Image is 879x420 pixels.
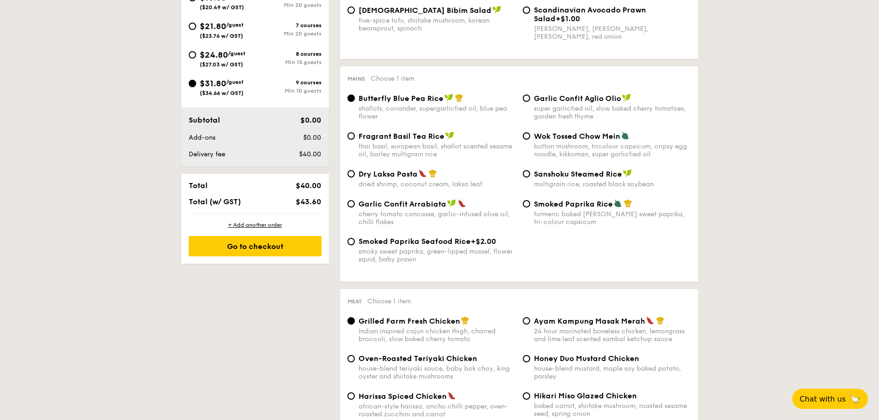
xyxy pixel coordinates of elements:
[359,237,471,246] span: Smoked Paprika Seafood Rice
[534,391,637,400] span: Hikari Miso Glazed Chicken
[359,365,515,380] div: house-blend teriyaki sauce, baby bok choy, king oyster and shiitake mushrooms
[189,134,215,142] span: Add-ons
[534,142,691,158] div: button mushroom, tricolour capsicum, cripsy egg noodle, kikkoman, super garlicfied oil
[523,317,530,325] input: Ayam Kampung Masak Merah24 hour marinated boneless chicken, lemongrass and lime leaf scented samb...
[448,391,456,400] img: icon-spicy.37a8142b.svg
[523,95,530,102] input: Garlic Confit Aglio Oliosuper garlicfied oil, slow baked cherry tomatoes, garden fresh thyme
[359,248,515,263] div: smoky sweet paprika, green-lipped mussel, flower squid, baby prawn
[296,181,321,190] span: $40.00
[455,94,463,102] img: icon-chef-hat.a58ddaea.svg
[534,94,621,103] span: Garlic Confit Aglio Olio
[347,6,355,14] input: [DEMOGRAPHIC_DATA] Bibim Saladfive-spice tofu, shiitake mushroom, korean beansprout, spinach
[347,317,355,325] input: Grilled Farm Fresh ChickenIndian inspired cajun chicken thigh, charred broccoli, slow baked cherr...
[200,61,243,68] span: ($27.03 w/ GST)
[445,131,454,140] img: icon-vegan.f8ff3823.svg
[849,394,861,404] span: 🦙
[255,30,322,37] div: Min 20 guests
[534,317,645,325] span: Ayam Kampung Masak Merah
[622,94,631,102] img: icon-vegan.f8ff3823.svg
[534,200,613,208] span: Smoked Paprika Rice
[471,237,496,246] span: +$2.00
[523,6,530,14] input: Scandinavian Avocado Prawn Salad+$1.00[PERSON_NAME], [PERSON_NAME], [PERSON_NAME], red onion
[189,23,196,30] input: $21.80/guest($23.76 w/ GST)7 coursesMin 20 guests
[371,75,414,83] span: Choose 1 item
[359,170,418,178] span: Dry Laksa Pasta
[458,199,466,207] img: icon-spicy.37a8142b.svg
[226,79,244,85] span: /guest
[623,169,632,177] img: icon-vegan.f8ff3823.svg
[656,316,664,325] img: icon-chef-hat.a58ddaea.svg
[614,199,622,207] img: icon-vegetarian.fe4039eb.svg
[189,51,196,59] input: $24.80/guest($27.03 w/ GST)8 coursesMin 15 guests
[621,131,629,140] img: icon-vegetarian.fe4039eb.svg
[523,132,530,140] input: Wok Tossed Chow Meinbutton mushroom, tricolour capsicum, cripsy egg noodle, kikkoman, super garli...
[359,200,446,208] span: Garlic Confit Arrabiata
[419,169,427,177] img: icon-spicy.37a8142b.svg
[534,170,622,178] span: Sanshoku Steamed Rice
[347,76,365,82] span: Mains
[200,78,226,89] span: $31.80
[296,197,321,206] span: $43.60
[347,355,355,362] input: Oven-Roasted Teriyaki Chickenhouse-blend teriyaki sauce, baby bok choy, king oyster and shiitake ...
[347,200,355,207] input: Garlic Confit Arrabiatacherry tomato concasse, garlic-infused olive oil, chilli flakes
[200,33,243,39] span: ($23.76 w/ GST)
[367,297,411,305] span: Choose 1 item
[461,316,469,325] img: icon-chef-hat.a58ddaea.svg
[255,22,322,29] div: 7 courses
[534,105,691,120] div: super garlicfied oil, slow baked cherry tomatoes, garden fresh thyme
[347,132,355,140] input: Fragrant Basil Tea Ricethai basil, european basil, shallot scented sesame oil, barley multigrain ...
[359,6,491,15] span: [DEMOGRAPHIC_DATA] Bibim Salad
[200,4,244,11] span: ($20.49 w/ GST)
[200,50,228,60] span: $24.80
[359,392,447,401] span: Harissa Spiced Chicken
[347,238,355,245] input: Smoked Paprika Seafood Rice+$2.00smoky sweet paprika, green-lipped mussel, flower squid, baby prawn
[359,142,515,158] div: thai basil, european basil, shallot scented sesame oil, barley multigrain rice
[347,170,355,177] input: Dry Laksa Pastadried shrimp, coconut cream, laksa leaf
[189,197,241,206] span: Total (w/ GST)
[359,354,477,363] span: Oven-Roasted Teriyaki Chicken
[534,180,691,188] div: multigrain rice, roasted black soybean
[359,17,515,32] div: five-spice tofu, shiitake mushroom, korean beansprout, spinach
[492,6,502,14] img: icon-vegan.f8ff3823.svg
[226,22,244,28] span: /guest
[429,169,437,177] img: icon-chef-hat.a58ddaea.svg
[359,94,443,103] span: Butterfly Blue Pea Rice
[200,90,244,96] span: ($34.66 w/ GST)
[534,132,620,141] span: Wok Tossed Chow Mein
[228,50,245,57] span: /guest
[792,389,868,409] button: Chat with us🦙
[534,6,646,23] span: Scandinavian Avocado Prawn Salad
[534,354,639,363] span: Honey Duo Mustard Chicken
[303,134,321,142] span: $0.00
[523,392,530,400] input: Hikari Miso Glazed Chickenbaked carrot, shiitake mushroom, roasted sesame seed, spring onion
[359,105,515,120] div: shallots, coriander, supergarlicfied oil, blue pea flower
[800,395,846,403] span: Chat with us
[556,14,580,23] span: +$1.00
[189,236,322,256] div: Go to checkout
[447,199,456,207] img: icon-vegan.f8ff3823.svg
[255,88,322,94] div: Min 10 guests
[359,317,460,325] span: Grilled Farm Fresh Chicken
[646,316,654,325] img: icon-spicy.37a8142b.svg
[189,150,225,158] span: Delivery fee
[624,199,632,207] img: icon-chef-hat.a58ddaea.svg
[189,181,208,190] span: Total
[359,132,444,141] span: Fragrant Basil Tea Rice
[299,150,321,158] span: $40.00
[359,180,515,188] div: dried shrimp, coconut cream, laksa leaf
[534,402,691,418] div: baked carrot, shiitake mushroom, roasted sesame seed, spring onion
[189,80,196,87] input: $31.80/guest($34.66 w/ GST)9 coursesMin 10 guests
[300,116,321,124] span: $0.00
[444,94,454,102] img: icon-vegan.f8ff3823.svg
[359,402,515,418] div: african-style harissa, ancho chilli pepper, oven-roasted zucchini and carrot
[189,116,220,124] span: Subtotal
[534,365,691,380] div: house-blend mustard, maple soy baked potato, parsley
[523,200,530,207] input: Smoked Paprika Riceturmeric baked [PERSON_NAME] sweet paprika, tri-colour capsicum
[347,392,355,400] input: Harissa Spiced Chickenafrican-style harissa, ancho chilli pepper, oven-roasted zucchini and carrot
[523,170,530,177] input: Sanshoku Steamed Ricemultigrain rice, roasted black soybean
[534,327,691,343] div: 24 hour marinated boneless chicken, lemongrass and lime leaf scented sambal ketchup sauce
[347,95,355,102] input: Butterfly Blue Pea Riceshallots, coriander, supergarlicfied oil, blue pea flower
[534,25,691,41] div: [PERSON_NAME], [PERSON_NAME], [PERSON_NAME], red onion
[534,210,691,226] div: turmeric baked [PERSON_NAME] sweet paprika, tri-colour capsicum
[255,59,322,65] div: Min 15 guests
